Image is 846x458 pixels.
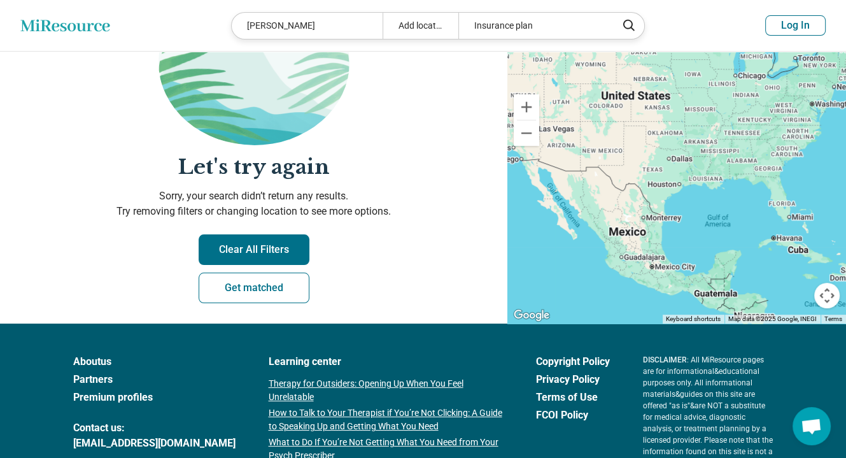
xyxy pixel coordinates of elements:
[73,436,236,451] a: [EMAIL_ADDRESS][DOMAIN_NAME]
[824,315,842,322] a: Terms (opens in new tab)
[73,372,236,387] a: Partners
[73,420,236,436] span: Contact us:
[536,390,610,405] a: Terms of Use
[814,283,840,308] button: Map camera controls
[536,408,610,423] a: FCOI Policy
[199,234,309,265] button: Clear All Filters
[643,355,687,364] span: DISCLAIMER
[269,354,503,369] a: Learning center
[269,377,503,404] a: Therapy for Outsiders: Opening Up When You Feel Unrelatable
[73,390,236,405] a: Premium profiles
[73,354,236,369] a: Aboutus
[199,273,309,303] a: Get matched
[536,354,610,369] a: Copyright Policy
[728,315,817,322] span: Map data ©2025 Google, INEGI
[514,120,539,146] button: Zoom out
[793,407,831,445] div: Open chat
[383,13,458,39] div: Add location
[232,13,383,39] div: [PERSON_NAME]
[514,94,539,120] button: Zoom in
[511,307,553,324] img: Google
[15,153,492,182] h2: Let's try again
[536,372,610,387] a: Privacy Policy
[765,15,826,36] button: Log In
[15,189,492,219] p: Sorry, your search didn’t return any results. Try removing filters or changing location to see mo...
[458,13,609,39] div: Insurance plan
[666,315,721,324] button: Keyboard shortcuts
[511,307,553,324] a: Open this area in Google Maps (opens a new window)
[269,406,503,433] a: How to Talk to Your Therapist if You’re Not Clicking: A Guide to Speaking Up and Getting What You...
